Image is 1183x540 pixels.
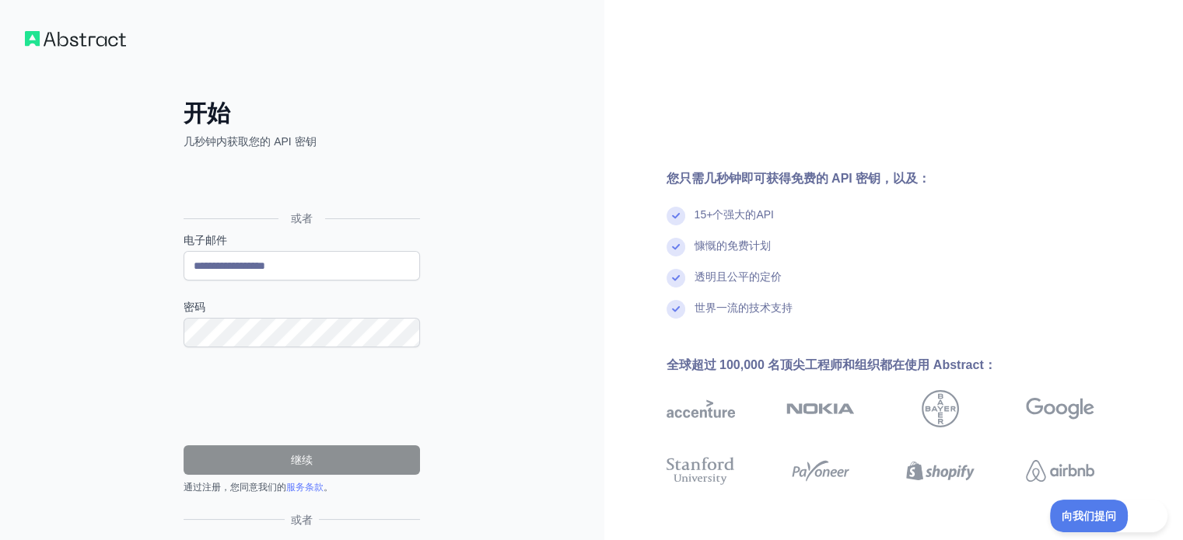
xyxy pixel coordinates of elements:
button: 继续 [184,445,420,475]
img: 复选标记 [667,207,685,225]
img: 诺基亚 [786,390,855,427]
font: 电子邮件 [184,234,227,246]
font: 慷慨的免费计划 [695,239,771,252]
img: 埃森哲 [667,390,735,427]
font: 开始 [184,100,230,126]
img: 拜耳 [922,390,959,427]
font: 几秒钟内获取您的 API 密钥 [184,135,316,148]
iframe: 验证码 [184,366,420,427]
font: 15+个强大的API [695,208,774,221]
font: 继续 [291,454,313,466]
font: 世界一流的技术支持 [695,301,793,314]
img: 爱彼迎 [1026,454,1094,488]
font: 或者 [291,514,313,526]
iframe: “使用Google账号登录”按钮 [176,166,425,200]
img: 复选标记 [667,300,685,319]
img: 复选标记 [667,269,685,287]
font: 通过注册，您同意我们的 [184,482,286,493]
font: 透明且公平的定价 [695,270,782,283]
iframe: 切换客户支持 [1050,500,1167,532]
font: 。 [324,482,333,493]
font: 您只需几秒钟即可获得免费的 API 密钥，以及： [667,172,931,185]
img: 谷歌 [1026,390,1094,427]
font: 密码 [184,301,205,313]
img: 工作流程 [25,31,126,47]
img: 斯坦福大学 [667,454,735,488]
img: 派安盈 [786,454,855,488]
font: 或者 [291,212,313,225]
a: 服务条款 [286,482,324,493]
font: 全球超过 100,000 名顶尖工程师和组织都在使用 Abstract： [667,358,996,371]
img: 复选标记 [667,238,685,256]
img: Shopify [906,454,975,488]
